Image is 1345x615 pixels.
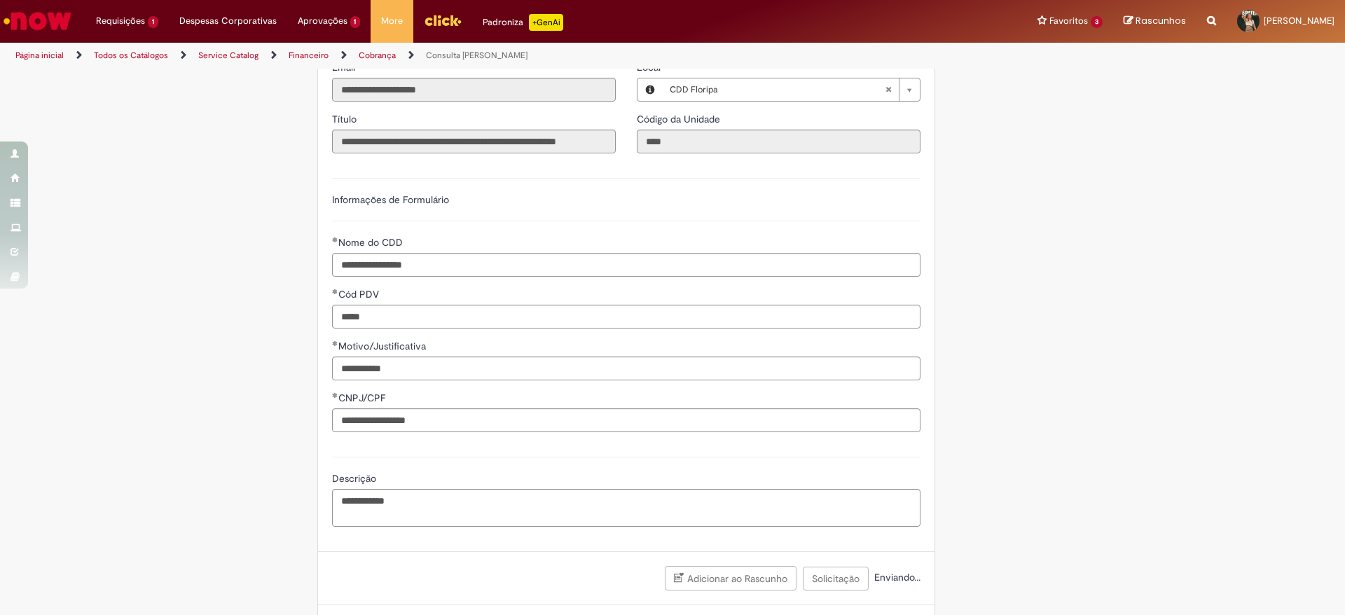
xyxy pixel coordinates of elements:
[1049,14,1088,28] span: Favoritos
[637,112,723,126] label: Somente leitura - Código da Unidade
[179,14,277,28] span: Despesas Corporativas
[338,288,382,300] span: Cód PDV
[96,14,145,28] span: Requisições
[1136,14,1186,27] span: Rascunhos
[1264,15,1334,27] span: [PERSON_NAME]
[338,392,388,404] span: CNPJ/CPF
[1124,15,1186,28] a: Rascunhos
[11,43,886,69] ul: Trilhas de página
[148,16,158,28] span: 1
[332,130,616,153] input: Título
[298,14,347,28] span: Aprovações
[359,50,396,61] a: Cobrança
[198,50,258,61] a: Service Catalog
[350,16,361,28] span: 1
[332,340,338,346] span: Obrigatório Preenchido
[332,237,338,242] span: Obrigatório Preenchido
[332,472,379,485] span: Descrição
[332,289,338,294] span: Obrigatório Preenchido
[94,50,168,61] a: Todos os Catálogos
[338,236,406,249] span: Nome do CDD
[663,78,920,101] a: CDD FloripaLimpar campo Local
[381,14,403,28] span: More
[1,7,74,35] img: ServiceNow
[332,408,920,432] input: CNPJ/CPF
[332,305,920,329] input: Cód PDV
[332,113,359,125] span: Somente leitura - Título
[332,112,359,126] label: Somente leitura - Título
[878,78,899,101] abbr: Limpar campo Local
[637,78,663,101] button: Local, Visualizar este registro CDD Floripa
[332,253,920,277] input: Nome do CDD
[332,357,920,380] input: Motivo/Justificativa
[426,50,527,61] a: Consulta [PERSON_NAME]
[332,489,920,527] textarea: Descrição
[1091,16,1103,28] span: 3
[871,571,920,583] span: Enviando...
[529,14,563,31] p: +GenAi
[332,193,449,206] label: Informações de Formulário
[637,130,920,153] input: Código da Unidade
[483,14,563,31] div: Padroniza
[338,340,429,352] span: Motivo/Justificativa
[15,50,64,61] a: Página inicial
[332,78,616,102] input: Email
[289,50,329,61] a: Financeiro
[637,113,723,125] span: Somente leitura - Código da Unidade
[332,392,338,398] span: Obrigatório Preenchido
[424,10,462,31] img: click_logo_yellow_360x200.png
[670,78,885,101] span: CDD Floripa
